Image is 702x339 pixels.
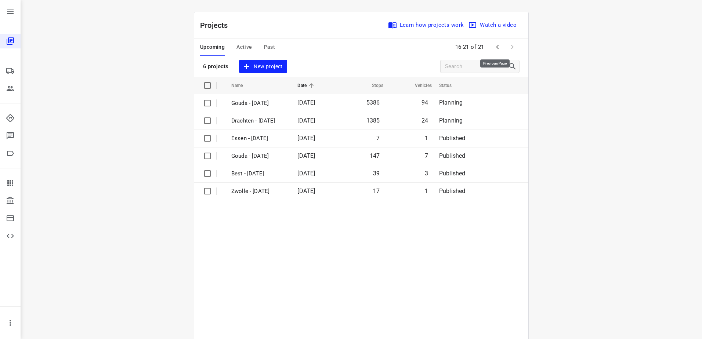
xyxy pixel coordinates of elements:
span: 1 [425,187,428,194]
span: [DATE] [297,135,315,142]
span: [DATE] [297,187,315,194]
span: Planning [439,99,463,106]
span: Date [297,81,316,90]
span: Status [439,81,462,90]
span: Planning [439,117,463,124]
span: New project [243,62,282,71]
span: Vehicles [405,81,432,90]
span: 17 [373,187,380,194]
span: Active [236,43,252,52]
button: New project [239,60,287,73]
span: 24 [421,117,428,124]
p: Best - Friday [231,169,286,178]
span: Published [439,170,466,177]
span: Next Page [505,40,520,54]
span: Past [264,43,275,52]
div: Search [508,62,519,71]
p: Projects [200,20,234,31]
span: Upcoming [200,43,225,52]
span: 3 [425,170,428,177]
span: [DATE] [297,170,315,177]
p: Gouda - Friday [231,152,286,160]
span: Published [439,135,466,142]
span: Name [231,81,253,90]
span: [DATE] [297,99,315,106]
span: 39 [373,170,380,177]
p: Essen - Friday [231,134,286,143]
input: Search projects [445,61,508,72]
span: 16-21 of 21 [452,39,488,55]
span: Published [439,187,466,194]
span: Stops [362,81,384,90]
span: 1385 [366,117,380,124]
p: Gouda - Monday [231,99,286,107]
span: 1 [425,135,428,142]
span: [DATE] [297,117,315,124]
p: Zwolle - Friday [231,187,286,196]
span: [DATE] [297,152,315,159]
span: 94 [421,99,428,106]
p: 6 projects [203,63,228,70]
span: 7 [425,152,428,159]
span: 7 [376,135,380,142]
span: Published [439,152,466,159]
span: 5386 [366,99,380,106]
span: 147 [370,152,380,159]
p: Drachten - Monday [231,117,286,125]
